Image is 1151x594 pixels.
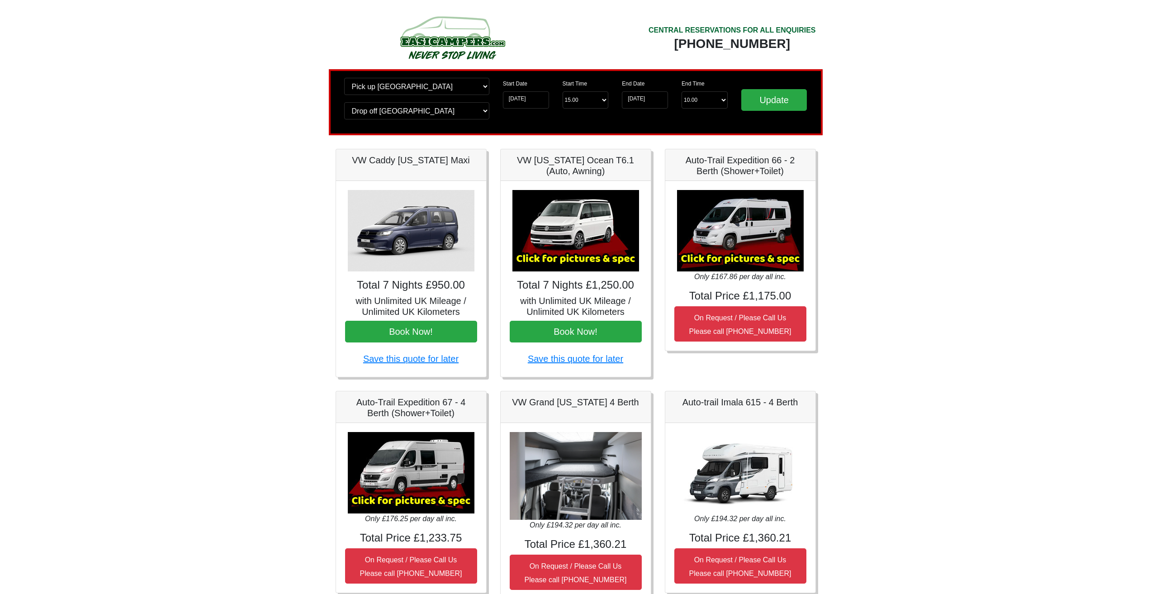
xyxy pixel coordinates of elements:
h5: with Unlimited UK Mileage / Unlimited UK Kilometers [345,295,477,317]
button: On Request / Please Call UsPlease call [PHONE_NUMBER] [345,548,477,584]
h5: with Unlimited UK Mileage / Unlimited UK Kilometers [510,295,642,317]
label: End Time [682,80,705,88]
button: On Request / Please Call UsPlease call [PHONE_NUMBER] [674,306,806,342]
h5: VW Grand [US_STATE] 4 Berth [510,397,642,408]
h5: Auto-trail Imala 615 - 4 Berth [674,397,806,408]
a: Save this quote for later [528,354,623,364]
i: Only £167.86 per day all inc. [694,273,786,280]
img: Auto-trail Imala 615 - 4 Berth [677,432,804,513]
img: VW Caddy California Maxi [348,190,474,271]
button: Book Now! [510,321,642,342]
img: VW California Ocean T6.1 (Auto, Awning) [512,190,639,271]
h5: Auto-Trail Expedition 66 - 2 Berth (Shower+Toilet) [674,155,806,176]
label: Start Time [563,80,587,88]
i: Only £194.32 per day all inc. [694,515,786,523]
img: VW Grand California 4 Berth [510,432,642,520]
h4: Total Price £1,360.21 [510,538,642,551]
input: Start Date [503,91,549,109]
img: campers-checkout-logo.png [366,13,538,62]
label: Start Date [503,80,527,88]
input: Return Date [622,91,668,109]
input: Update [741,89,807,111]
button: Book Now! [345,321,477,342]
h4: Total Price £1,360.21 [674,532,806,545]
h4: Total Price £1,175.00 [674,290,806,303]
h5: VW [US_STATE] Ocean T6.1 (Auto, Awning) [510,155,642,176]
a: Save this quote for later [363,354,459,364]
i: Only £194.32 per day all inc. [530,521,621,529]
div: [PHONE_NUMBER] [649,36,816,52]
img: Auto-Trail Expedition 67 - 4 Berth (Shower+Toilet) [348,432,474,513]
h4: Total Price £1,233.75 [345,532,477,545]
img: Auto-Trail Expedition 66 - 2 Berth (Shower+Toilet) [677,190,804,271]
small: On Request / Please Call Us Please call [PHONE_NUMBER] [525,562,627,584]
small: On Request / Please Call Us Please call [PHONE_NUMBER] [360,556,462,577]
button: On Request / Please Call UsPlease call [PHONE_NUMBER] [674,548,806,584]
div: CENTRAL RESERVATIONS FOR ALL ENQUIRIES [649,25,816,36]
h5: VW Caddy [US_STATE] Maxi [345,155,477,166]
h4: Total 7 Nights £950.00 [345,279,477,292]
i: Only £176.25 per day all inc. [365,515,457,523]
button: On Request / Please Call UsPlease call [PHONE_NUMBER] [510,555,642,590]
small: On Request / Please Call Us Please call [PHONE_NUMBER] [689,556,791,577]
h4: Total 7 Nights £1,250.00 [510,279,642,292]
label: End Date [622,80,644,88]
h5: Auto-Trail Expedition 67 - 4 Berth (Shower+Toilet) [345,397,477,418]
small: On Request / Please Call Us Please call [PHONE_NUMBER] [689,314,791,335]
